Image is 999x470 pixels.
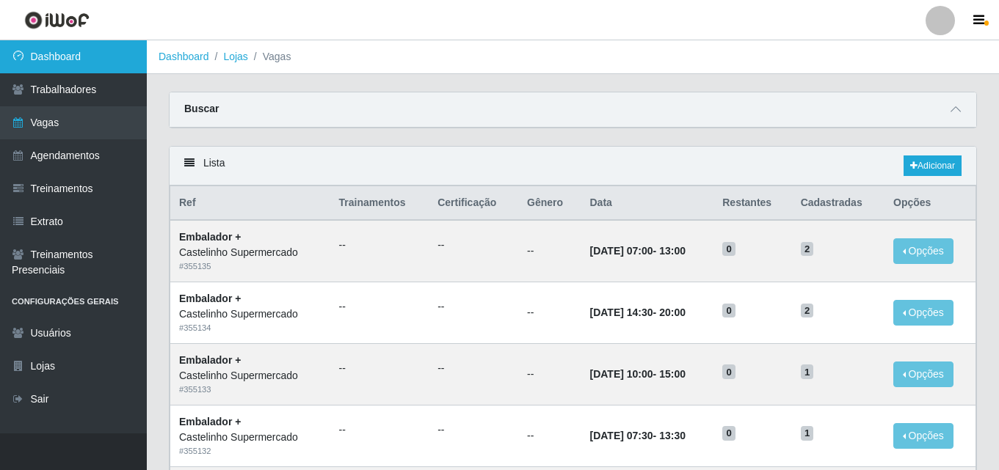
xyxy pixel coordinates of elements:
strong: - [589,368,685,380]
th: Trainamentos [330,186,429,221]
ul: -- [437,422,509,438]
ul: -- [339,238,421,253]
div: # 355134 [179,322,322,334]
time: [DATE] 10:00 [589,368,653,380]
button: Opções [893,300,953,326]
td: -- [518,282,581,344]
strong: Embalador + [179,354,241,366]
button: Opções [893,423,953,449]
span: 0 [722,364,735,379]
img: CoreUI Logo [24,11,90,29]
th: Gênero [518,186,581,221]
div: # 355135 [179,260,322,273]
time: [DATE] 07:30 [589,430,653,441]
th: Opções [884,186,976,221]
nav: breadcrumb [147,40,999,74]
ul: -- [437,299,509,315]
time: 13:00 [659,245,686,257]
div: # 355133 [179,383,322,396]
td: -- [518,405,581,466]
time: 20:00 [659,306,686,318]
strong: - [589,245,685,257]
td: -- [518,220,581,282]
div: Lista [170,147,976,186]
ul: -- [339,422,421,438]
th: Restantes [713,186,791,221]
a: Dashboard [159,51,209,62]
time: 13:30 [659,430,686,441]
strong: Buscar [184,103,219,114]
span: 0 [722,242,735,257]
time: 15:00 [659,368,686,380]
span: 0 [722,426,735,441]
ul: -- [437,238,509,253]
ul: -- [339,361,421,376]
li: Vagas [248,49,291,65]
strong: Embalador + [179,231,241,243]
th: Data [581,186,713,221]
button: Opções [893,238,953,264]
time: [DATE] 14:30 [589,306,653,318]
button: Opções [893,361,953,387]
span: 1 [801,426,814,441]
strong: Embalador + [179,416,241,427]
a: Lojas [223,51,247,62]
time: [DATE] 07:00 [589,245,653,257]
th: Ref [170,186,330,221]
ul: -- [437,361,509,376]
span: 0 [722,304,735,318]
th: Cadastradas [792,186,884,221]
span: 2 [801,304,814,318]
strong: - [589,430,685,441]
div: # 355132 [179,445,322,458]
div: Castelinho Supermercado [179,306,322,322]
div: Castelinho Supermercado [179,368,322,383]
ul: -- [339,299,421,315]
strong: - [589,306,685,318]
span: 1 [801,364,814,379]
th: Certificação [429,186,518,221]
strong: Embalador + [179,293,241,304]
div: Castelinho Supermercado [179,430,322,445]
a: Adicionar [904,155,962,176]
td: -- [518,343,581,405]
span: 2 [801,242,814,257]
div: Castelinho Supermercado [179,245,322,260]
